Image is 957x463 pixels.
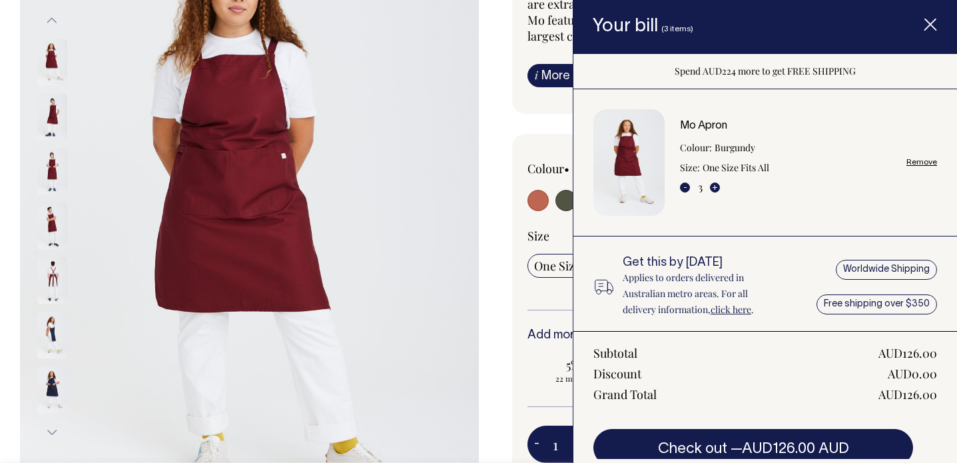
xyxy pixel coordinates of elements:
[878,345,937,361] div: AUD126.00
[564,161,569,177] span: •
[661,25,693,33] span: (3 items)
[527,431,546,458] button: -
[623,270,781,318] p: Applies to orders delivered in Australian metro areas. For all delivery information, .
[37,367,67,414] img: dark-navy
[527,161,675,177] div: Colour
[878,386,937,402] div: AUD126.00
[703,160,769,176] dd: One Size Fits All
[527,329,896,342] h6: Add more of this item or any of our other to save
[680,140,712,156] dt: Colour:
[593,366,641,382] div: Discount
[711,303,751,316] a: click here
[42,418,62,448] button: Next
[534,258,619,274] span: One Size Fits All
[527,228,896,244] div: Size
[534,373,637,384] span: 22 more to apply
[710,183,720,193] button: +
[680,160,700,176] dt: Size:
[593,386,657,402] div: Grand Total
[37,203,67,250] img: burgundy
[535,68,538,82] span: i
[37,312,67,359] img: dark-navy
[680,183,690,193] button: -
[37,94,67,141] img: burgundy
[742,442,849,456] span: AUD126.00 AUD
[527,64,617,87] a: iMore details
[572,161,625,177] label: Burgundy
[527,254,625,278] input: One Size Fits All
[675,65,856,77] span: Spend AUD224 more to get FREE SHIPPING
[527,353,643,388] input: 5% OFF 22 more to apply
[680,121,727,131] a: Mo Apron
[42,5,62,35] button: Previous
[593,109,665,216] img: Mo Apron
[623,256,781,270] h6: Get this by [DATE]
[37,149,67,195] img: burgundy
[534,357,637,373] span: 5% OFF
[906,158,937,167] a: Remove
[37,39,67,86] img: burgundy
[715,140,755,156] dd: Burgundy
[37,258,67,304] img: burgundy
[888,366,937,382] div: AUD0.00
[593,345,637,361] div: Subtotal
